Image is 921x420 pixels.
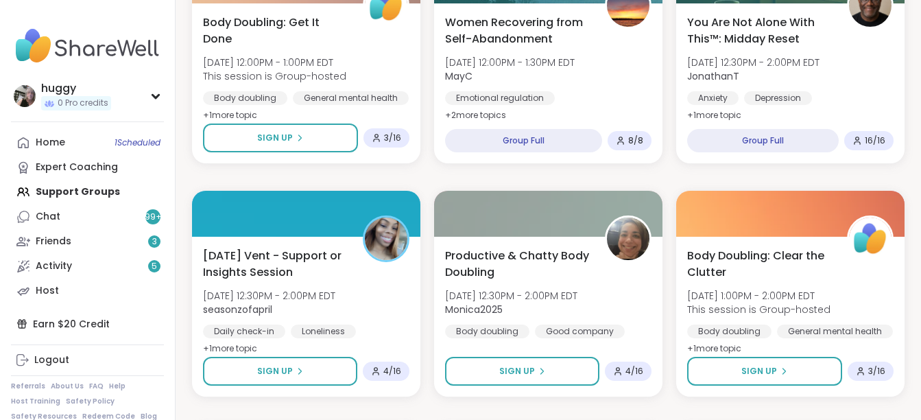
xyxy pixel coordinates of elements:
span: [DATE] 12:30PM - 2:00PM EDT [445,289,577,303]
a: Host [11,279,164,303]
a: Home1Scheduled [11,130,164,155]
span: [DATE] 12:30PM - 2:00PM EDT [687,56,820,69]
div: Loneliness [291,325,356,338]
a: Friends3 [11,229,164,254]
a: Logout [11,348,164,373]
a: About Us [51,382,84,391]
span: Sign Up [741,365,777,377]
span: You Are Not Alone With This™: Midday Reset [687,14,832,47]
div: Chat [36,210,60,224]
span: 16 / 16 [865,135,885,146]
img: ShareWell Nav Logo [11,22,164,70]
span: 3 / 16 [868,366,885,377]
span: Sign Up [257,365,293,377]
div: Emotional regulation [445,91,555,105]
span: 1 Scheduled [115,137,160,148]
span: 3 / 16 [384,132,401,143]
div: General mental health [293,91,409,105]
img: huggy [14,85,36,107]
a: Host Training [11,397,60,406]
b: MayC [445,69,473,83]
span: 4 / 16 [625,366,643,377]
img: seasonzofapril [365,218,407,260]
div: Anxiety [687,91,739,105]
div: Body doubling [687,325,772,338]
span: 3 [152,236,157,248]
span: [DATE] 12:00PM - 1:30PM EDT [445,56,575,69]
span: [DATE] 12:00PM - 1:00PM EDT [203,56,346,69]
div: Depression [744,91,812,105]
span: [DATE] 1:00PM - 2:00PM EDT [687,289,830,303]
span: Sign Up [499,365,535,377]
span: [DATE] 12:30PM - 2:00PM EDT [203,289,335,303]
div: Host [36,284,59,298]
span: 0 Pro credits [58,97,108,109]
img: Monica2025 [607,218,649,260]
b: Monica2025 [445,303,503,316]
span: 8 / 8 [628,135,643,146]
span: Women Recovering from Self-Abandonment [445,14,590,47]
div: Body doubling [203,91,287,105]
button: Sign Up [687,357,842,386]
span: Sign Up [257,132,293,144]
span: [DATE] Vent - Support or Insights Session [203,248,348,281]
a: FAQ [89,382,104,391]
div: Group Full [445,129,602,152]
span: 4 / 16 [383,366,401,377]
b: seasonzofapril [203,303,272,316]
div: Friends [36,235,71,248]
a: Chat99+ [11,205,164,229]
span: 99 + [145,211,162,223]
a: Referrals [11,382,45,391]
span: Body Doubling: Get It Done [203,14,348,47]
span: Body Doubling: Clear the Clutter [687,248,832,281]
span: This session is Group-hosted [203,69,346,83]
div: Activity [36,259,72,273]
div: Good company [535,325,625,338]
div: Expert Coaching [36,161,118,174]
div: General mental health [777,325,893,338]
span: 5 [152,261,157,272]
div: Daily check-in [203,325,285,338]
div: Group Full [687,129,839,152]
span: Productive & Chatty Body Doubling [445,248,590,281]
a: Help [109,382,125,391]
img: ShareWell [849,218,892,260]
div: Logout [34,353,69,367]
button: Sign Up [445,357,599,386]
a: Safety Policy [66,397,115,406]
a: Activity5 [11,254,164,279]
b: JonathanT [687,69,739,83]
div: Body doubling [445,325,529,338]
div: huggy [41,81,111,96]
div: Earn $20 Credit [11,312,164,336]
a: Expert Coaching [11,155,164,180]
span: This session is Group-hosted [687,303,830,316]
button: Sign Up [203,124,358,152]
div: Home [36,136,65,150]
button: Sign Up [203,357,357,386]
